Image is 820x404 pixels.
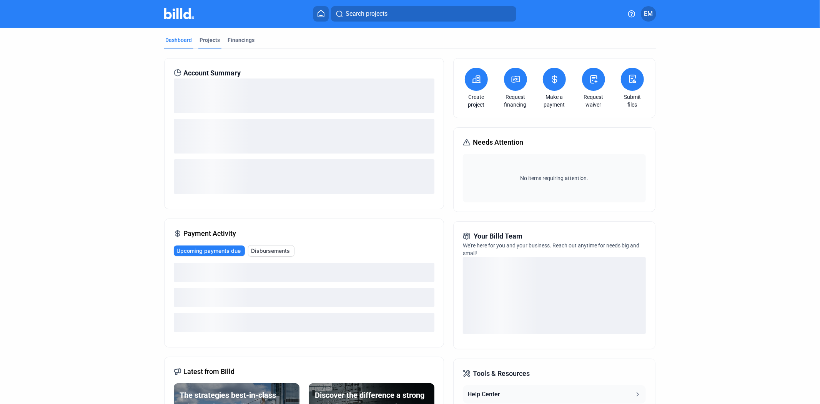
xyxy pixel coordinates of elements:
[473,368,530,379] span: Tools & Resources
[251,247,290,255] span: Disbursements
[174,313,434,332] div: loading
[644,9,653,18] span: EM
[174,263,434,282] div: loading
[228,36,255,44] div: Financings
[474,231,522,242] span: Your Billd Team
[463,257,646,334] div: loading
[473,137,523,148] span: Needs Attention
[463,385,646,404] button: Help Center
[619,93,646,109] a: Submit files
[166,36,192,44] div: Dashboard
[580,93,607,109] a: Request waiver
[641,6,656,22] button: EM
[466,174,643,182] span: No items requiring attention.
[174,159,434,194] div: loading
[184,366,235,377] span: Latest from Billd
[184,228,236,239] span: Payment Activity
[502,93,529,109] a: Request financing
[346,9,388,18] span: Search projects
[174,288,434,307] div: loading
[174,78,434,113] div: loading
[200,36,220,44] div: Projects
[174,245,245,256] button: Upcoming payments due
[164,8,195,19] img: Billd Company Logo
[463,242,639,256] span: We're here for you and your business. Reach out anytime for needs big and small!
[331,6,516,22] button: Search projects
[184,68,241,78] span: Account Summary
[174,119,434,154] div: loading
[177,247,241,255] span: Upcoming payments due
[463,93,490,109] a: Create project
[467,390,500,399] div: Help Center
[541,93,568,109] a: Make a payment
[248,245,294,257] button: Disbursements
